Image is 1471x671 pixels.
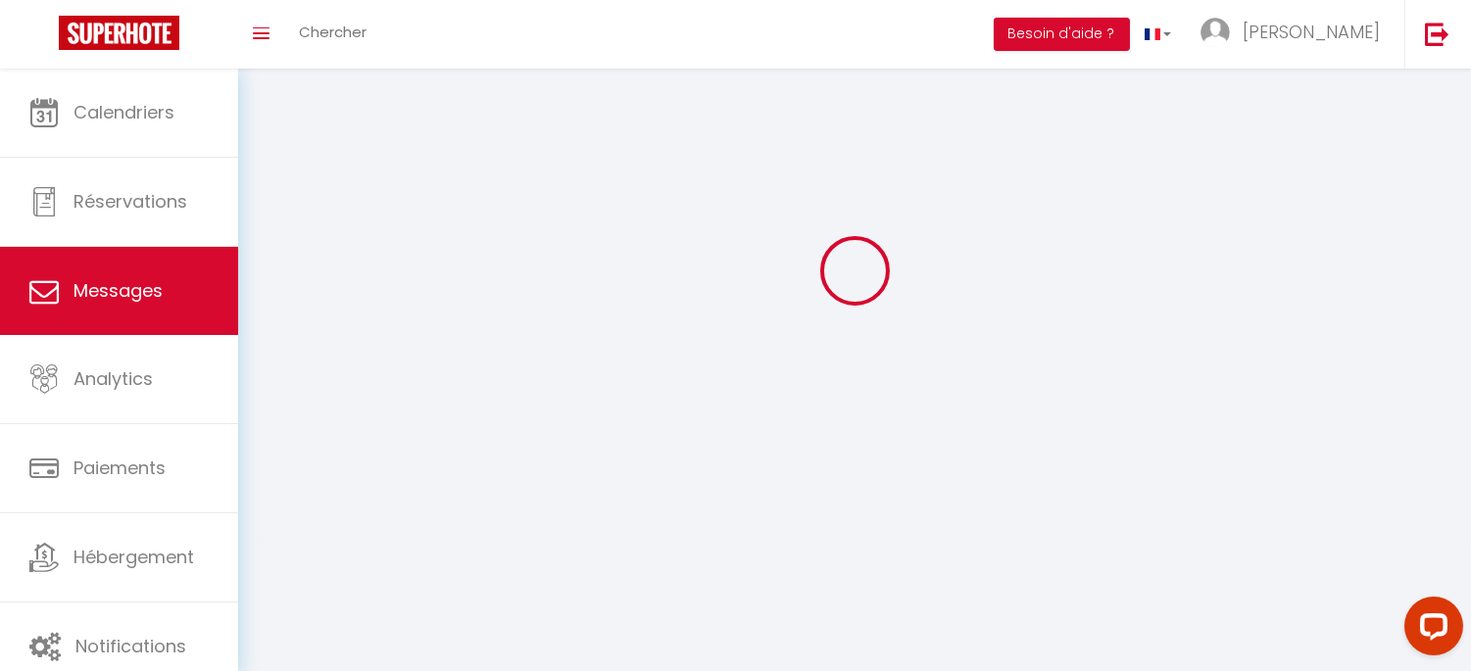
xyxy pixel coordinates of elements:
span: Analytics [74,366,153,391]
img: logout [1425,22,1449,46]
span: [PERSON_NAME] [1243,20,1380,44]
iframe: LiveChat chat widget [1389,589,1471,671]
span: Messages [74,278,163,303]
span: Réservations [74,189,187,214]
img: ... [1201,18,1230,47]
span: Paiements [74,455,166,480]
span: Calendriers [74,100,174,124]
span: Hébergement [74,545,194,569]
span: Notifications [75,634,186,658]
span: Chercher [299,22,367,42]
button: Besoin d'aide ? [994,18,1130,51]
img: Super Booking [59,16,179,50]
